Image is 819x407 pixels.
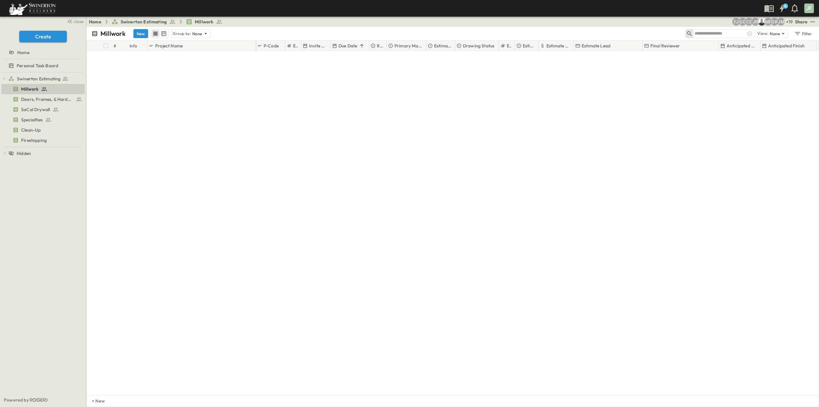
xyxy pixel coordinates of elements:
div: table view [151,29,169,38]
div: JF [804,4,814,13]
a: Clean-Up [1,126,83,134]
a: Swinerton Estimating [112,19,176,25]
img: Brandon Norcutt (brandon.norcutt@swinerton.com) [758,18,766,26]
div: GEORGIA WESLEY (georgia.wesley@swinerton.com) [771,18,778,26]
div: Doors, Frames, & Hardwaretest [1,94,85,104]
a: Home [89,19,101,25]
h6: 4 [784,4,786,9]
span: Hidden [17,150,31,157]
div: Swinerton Estimatingtest [1,74,85,84]
p: Group by: [173,30,191,37]
div: # [114,37,116,55]
button: close [64,17,85,26]
p: Project Name [155,43,183,49]
div: Millworktest [1,84,85,94]
a: Swinerton Estimating [8,74,83,83]
a: Personal Task Board [1,61,83,70]
div: Francisco J. Sanchez (frsanchez@swinerton.com) [732,18,740,26]
p: Region [377,43,383,49]
p: Drawing Status [463,43,494,49]
span: Swinerton Estimating [121,19,167,25]
div: Clean-Uptest [1,125,85,135]
p: Final Reviewer [650,43,680,49]
button: kanban view [160,30,168,37]
p: View: [757,30,768,37]
div: SoCal Drywalltest [1,104,85,115]
div: Christopher Detar (christopher.detar@swinerton.com) [745,18,753,26]
p: Millwork [100,29,126,38]
p: Estimate Amount [546,43,570,49]
p: Due Date [338,43,357,49]
p: Primary Market [394,43,423,49]
a: Millwork [1,85,83,94]
div: Filter [794,30,812,37]
span: Swinerton Estimating [17,76,60,82]
button: 4 [775,3,788,14]
span: close [74,18,83,25]
p: None [192,30,203,37]
p: Anticipated Finish [768,43,805,49]
button: JF [804,3,815,14]
img: 6c363589ada0b36f064d841b69d3a419a338230e66bb0a533688fa5cc3e9e735.png [8,2,57,15]
span: SoCal Drywall [21,106,50,113]
p: + New [92,398,96,404]
p: Estimate Number [293,43,298,49]
div: Firestoppingtest [1,135,85,145]
div: # [112,41,128,51]
nav: breadcrumbs [89,19,226,25]
button: test [809,18,816,26]
p: Anticipated Start [727,43,757,49]
p: Estimate Round [507,43,512,49]
span: Doors, Frames, & Hardware [21,96,73,102]
button: New [133,29,148,38]
a: Doors, Frames, & Hardware [1,95,83,104]
div: Info [130,37,137,55]
a: Millwork [186,19,222,25]
a: Home [1,48,83,57]
p: Estimate Status [434,43,452,49]
span: Millwork [21,86,38,92]
span: Specialties [21,117,43,123]
a: SoCal Drywall [1,105,83,114]
div: Specialtiestest [1,115,85,125]
p: Estimate Lead [582,43,610,49]
div: Gerrad Gerber (gerrad.gerber@swinerton.com) [739,18,746,26]
button: Filter [792,29,814,38]
div: Jonathan M. Hansen (johansen@swinerton.com) [777,18,785,26]
div: Joshua Russell (joshua.russell@swinerton.com) [751,18,759,26]
span: Firestopping [21,137,47,143]
button: row view [152,30,159,37]
div: Personal Task Boardtest [1,61,85,71]
button: Create [19,31,67,42]
span: Clean-Up [21,127,41,133]
div: Madison Pagdilao (madison.pagdilao@swinerton.com) [764,18,772,26]
p: Invite Date [309,43,327,49]
a: Specialties [1,115,83,124]
div: Info [128,41,147,51]
p: None [770,30,780,37]
div: Share [795,19,807,25]
span: Home [17,49,29,56]
p: + 19 [786,19,792,25]
p: Estimate Type [523,43,535,49]
button: Sort [358,42,365,49]
span: Millwork [195,19,213,25]
span: Personal Task Board [17,62,58,69]
a: Firestopping [1,136,83,145]
p: P-Code [264,43,279,49]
